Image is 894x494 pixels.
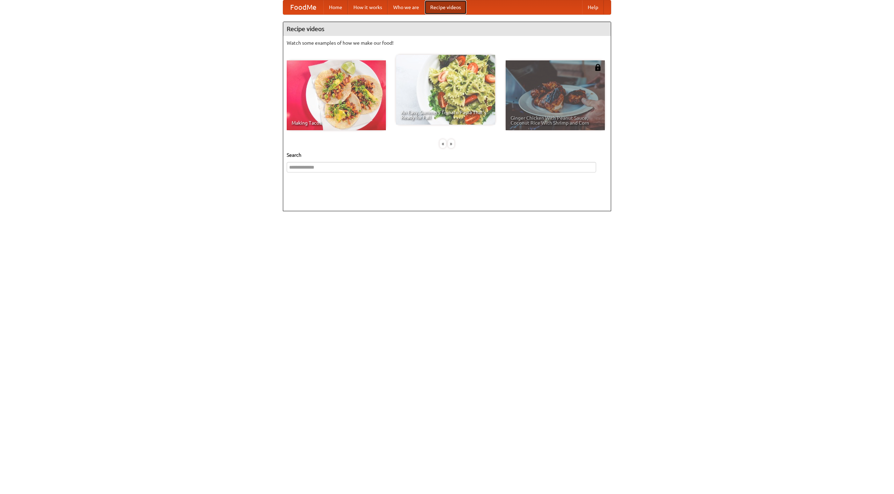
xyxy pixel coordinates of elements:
h5: Search [287,152,607,158]
p: Watch some examples of how we make our food! [287,39,607,46]
span: An Easy, Summery Tomato Pasta That's Ready for Fall [401,110,490,120]
a: Home [323,0,348,14]
h4: Recipe videos [283,22,611,36]
a: Recipe videos [425,0,467,14]
a: Making Tacos [287,60,386,130]
img: 483408.png [594,64,601,71]
a: FoodMe [283,0,323,14]
span: Making Tacos [292,120,381,125]
div: « [440,139,446,148]
a: Who we are [388,0,425,14]
a: An Easy, Summery Tomato Pasta That's Ready for Fall [396,55,495,125]
a: How it works [348,0,388,14]
a: Help [582,0,604,14]
div: » [448,139,454,148]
